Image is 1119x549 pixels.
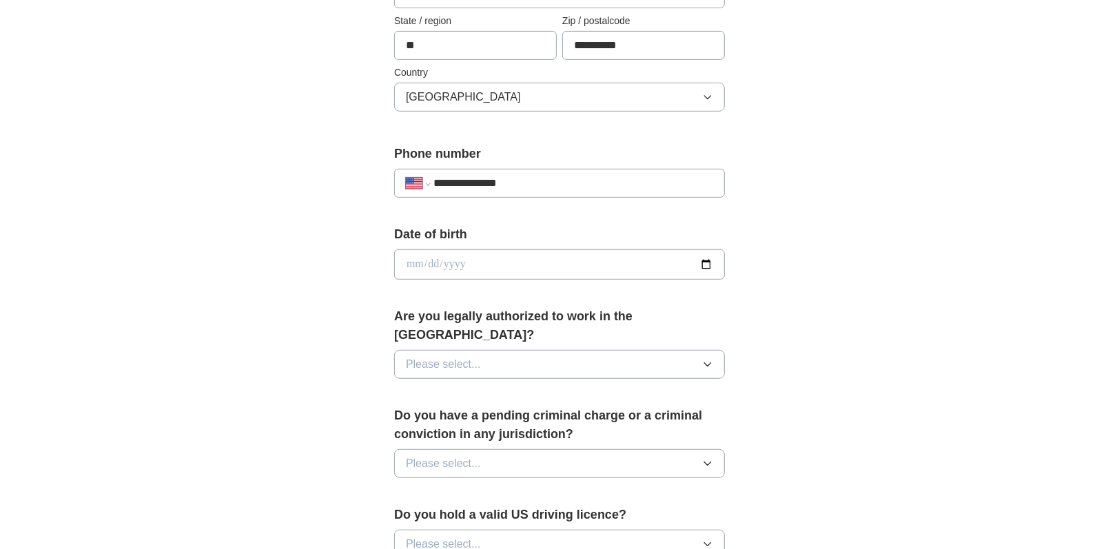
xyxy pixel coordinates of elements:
span: [GEOGRAPHIC_DATA] [406,89,521,105]
label: Phone number [394,145,725,163]
button: Please select... [394,350,725,379]
label: Do you have a pending criminal charge or a criminal conviction in any jurisdiction? [394,406,725,444]
label: Country [394,65,725,80]
button: Please select... [394,449,725,478]
button: [GEOGRAPHIC_DATA] [394,83,725,112]
label: Are you legally authorized to work in the [GEOGRAPHIC_DATA]? [394,307,725,344]
label: Date of birth [394,225,725,244]
label: State / region [394,14,557,28]
span: Please select... [406,455,481,472]
span: Please select... [406,356,481,373]
label: Zip / postalcode [562,14,725,28]
label: Do you hold a valid US driving licence? [394,506,725,524]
